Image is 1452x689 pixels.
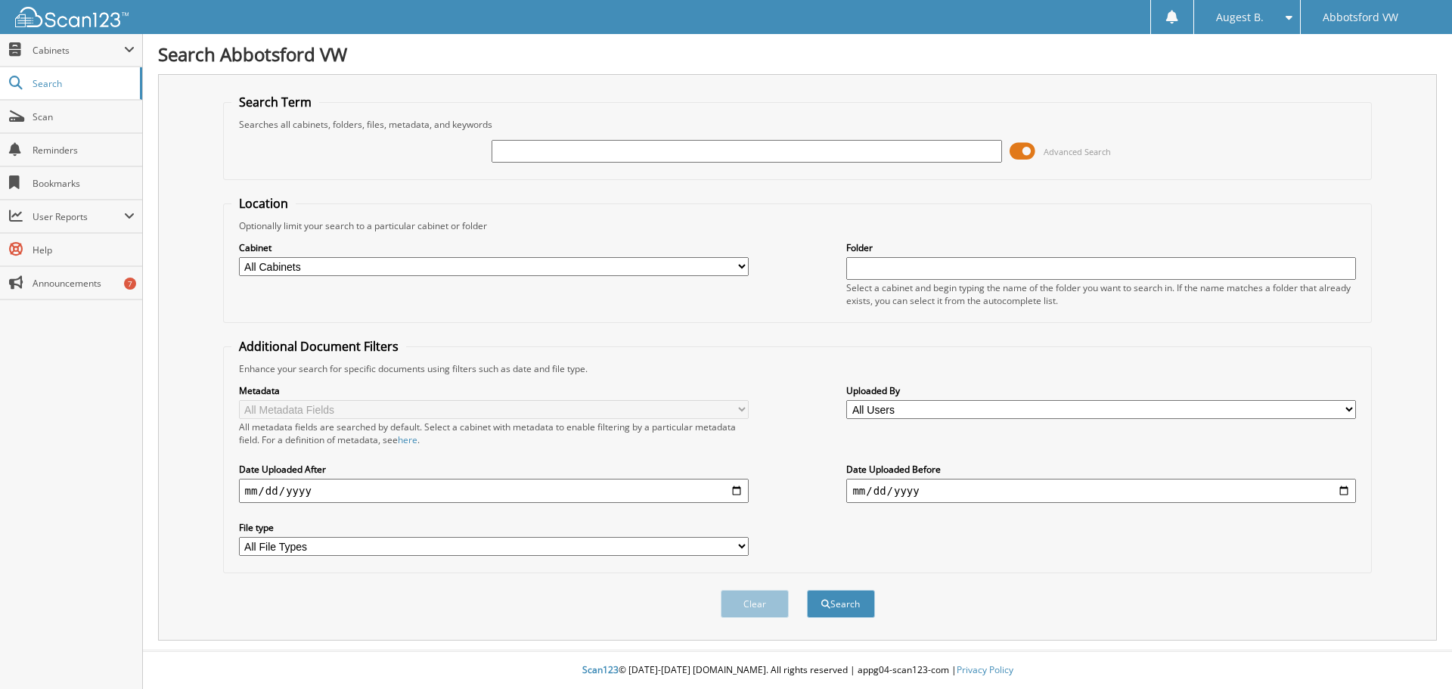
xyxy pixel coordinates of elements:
label: Folder [846,241,1356,254]
label: File type [239,521,749,534]
span: Scan123 [582,663,619,676]
div: Searches all cabinets, folders, files, metadata, and keywords [231,118,1364,131]
span: Reminders [33,144,135,157]
label: Metadata [239,384,749,397]
legend: Location [231,195,296,212]
span: Cabinets [33,44,124,57]
div: All metadata fields are searched by default. Select a cabinet with metadata to enable filtering b... [239,421,749,446]
div: Enhance your search for specific documents using filters such as date and file type. [231,362,1364,375]
div: 7 [124,278,136,290]
span: Scan [33,110,135,123]
span: Abbotsford VW [1323,13,1398,22]
span: User Reports [33,210,124,223]
legend: Search Term [231,94,319,110]
span: Bookmarks [33,177,135,190]
label: Date Uploaded Before [846,463,1356,476]
div: Select a cabinet and begin typing the name of the folder you want to search in. If the name match... [846,281,1356,307]
iframe: Chat Widget [1376,616,1452,689]
label: Cabinet [239,241,749,254]
span: Announcements [33,277,135,290]
span: Help [33,244,135,256]
a: here [398,433,417,446]
div: © [DATE]-[DATE] [DOMAIN_NAME]. All rights reserved | appg04-scan123-com | [143,652,1452,689]
img: scan123-logo-white.svg [15,7,129,27]
a: Privacy Policy [957,663,1013,676]
legend: Additional Document Filters [231,338,406,355]
input: end [846,479,1356,503]
span: Search [33,77,132,90]
div: Optionally limit your search to a particular cabinet or folder [231,219,1364,232]
input: start [239,479,749,503]
h1: Search Abbotsford VW [158,42,1437,67]
span: Advanced Search [1044,146,1111,157]
span: Augest B. [1216,13,1264,22]
label: Uploaded By [846,384,1356,397]
label: Date Uploaded After [239,463,749,476]
button: Clear [721,590,789,618]
button: Search [807,590,875,618]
